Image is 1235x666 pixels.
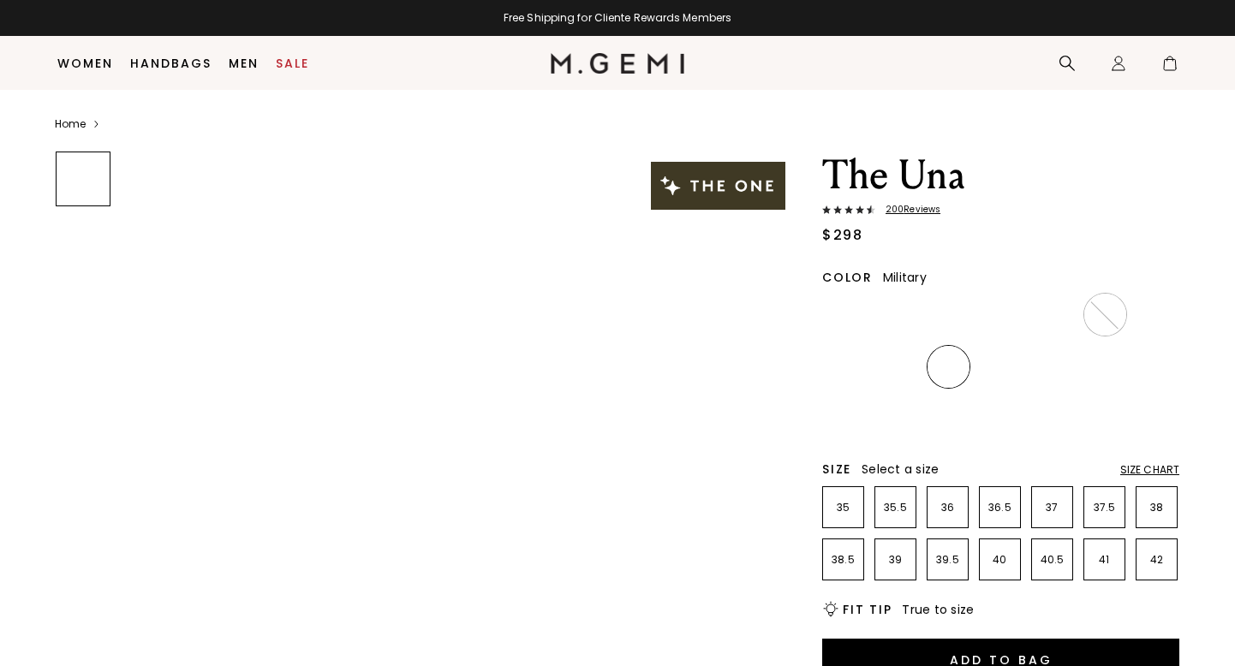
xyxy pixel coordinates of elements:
[1086,295,1125,334] img: Burgundy
[825,295,863,334] img: Light Tan
[877,295,916,334] img: Leopard Print
[822,462,851,476] h2: Size
[651,162,786,210] img: The One tag
[130,56,212,70] a: Handbags
[822,225,862,246] div: $298
[1084,553,1125,567] p: 41
[1032,501,1072,514] p: 37
[928,553,968,567] p: 39.5
[980,553,1020,567] p: 40
[57,338,110,391] img: The Una
[57,277,110,330] img: The Una
[822,152,1179,199] h1: The Una
[1138,348,1177,386] img: Ballerina Pink
[825,348,863,386] img: Silver
[1032,553,1072,567] p: 40.5
[276,56,309,70] a: Sale
[822,205,1179,218] a: 200Reviews
[875,553,916,567] p: 39
[843,603,892,616] h2: Fit Tip
[822,271,873,284] h2: Color
[928,501,968,514] p: 36
[981,295,1020,334] img: Cocoa
[823,501,863,514] p: 35
[57,214,110,267] img: The Una
[825,400,863,438] img: Navy
[1034,348,1072,386] img: Antique Rose
[57,586,110,639] img: The Una
[1086,348,1125,386] img: Ecru
[883,269,927,286] span: Military
[57,525,110,578] img: The Una
[875,205,940,215] span: 200 Review s
[1137,501,1177,514] p: 38
[980,501,1020,514] p: 36.5
[57,56,113,70] a: Women
[57,462,110,515] img: The Una
[55,117,86,131] a: Home
[823,553,863,567] p: 38.5
[1034,295,1072,334] img: Midnight Blue
[929,348,968,386] img: Military
[1120,463,1179,477] div: Size Chart
[1138,295,1177,334] img: Gold
[902,601,974,618] span: True to size
[57,401,110,454] img: The Una
[929,295,968,334] img: Black
[877,348,916,386] img: Gunmetal
[229,56,259,70] a: Men
[875,501,916,514] p: 35.5
[1137,553,1177,567] p: 42
[981,348,1020,386] img: Chocolate
[1084,501,1125,514] p: 37.5
[551,53,685,74] img: M.Gemi
[862,461,939,478] span: Select a size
